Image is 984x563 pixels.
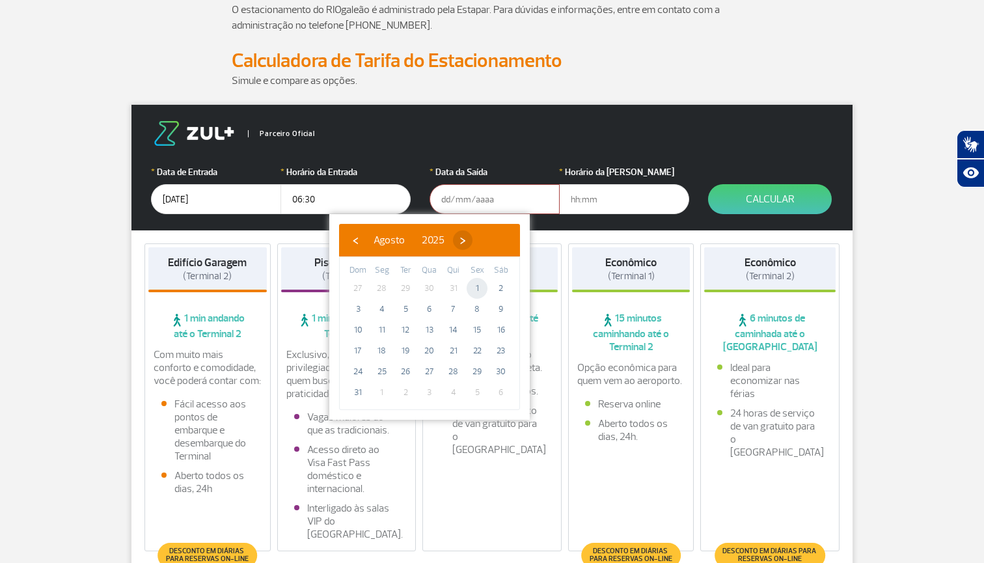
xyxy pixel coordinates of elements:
[704,312,836,353] span: 6 minutos de caminhada até o [GEOGRAPHIC_DATA]
[559,165,689,179] label: Horário da [PERSON_NAME]
[329,214,530,420] bs-datepicker-container: calendar
[467,278,487,299] span: 1
[717,407,823,459] li: 24 horas de serviço de van gratuito para o [GEOGRAPHIC_DATA]
[348,299,368,320] span: 3
[419,382,440,403] span: 3
[489,264,513,278] th: weekday
[161,469,254,495] li: Aberto todos os dias, 24h
[957,159,984,187] button: Abrir recursos assistivos.
[413,230,453,250] button: 2025
[430,184,560,214] input: dd/mm/aaaa
[232,73,752,89] p: Simule e compare as opções.
[746,270,795,282] span: (Terminal 2)
[374,234,405,247] span: Agosto
[232,49,752,73] h2: Calculadora de Tarifa do Estacionamento
[232,2,752,33] p: O estacionamento do RIOgaleão é administrado pela Estapar. Para dúvidas e informações, entre em c...
[443,299,464,320] span: 7
[148,312,267,340] span: 1 min andando até o Terminal 2
[286,348,407,400] p: Exclusivo, com localização privilegiada e ideal para quem busca conforto e praticidade.
[443,340,464,361] span: 21
[280,184,411,214] input: hh:mm
[346,230,365,250] button: ‹
[722,547,819,563] span: Desconto em diárias para reservas on-line
[372,340,392,361] span: 18
[151,121,237,146] img: logo-zul.png
[372,299,392,320] span: 4
[577,361,685,387] p: Opção econômica para quem vem ao aeroporto.
[957,130,984,159] button: Abrir tradutor de língua de sinais.
[443,320,464,340] span: 14
[281,312,413,340] span: 1 min andando até o Terminal 2
[430,165,560,179] label: Data da Saída
[395,361,416,382] span: 26
[395,340,416,361] span: 19
[717,361,823,400] li: Ideal para economizar nas férias
[467,340,487,361] span: 22
[164,547,251,563] span: Desconto em diárias para reservas on-line
[372,278,392,299] span: 28
[491,278,512,299] span: 2
[294,411,400,437] li: Vagas maiores do que as tradicionais.
[322,270,371,282] span: (Terminal 2)
[491,299,512,320] span: 9
[419,278,440,299] span: 30
[370,264,394,278] th: weekday
[151,184,281,214] input: dd/mm/aaaa
[348,340,368,361] span: 17
[453,230,472,250] button: ›
[346,232,472,245] bs-datepicker-navigation-view: ​ ​ ​
[348,382,368,403] span: 31
[443,361,464,382] span: 28
[294,443,400,495] li: Acesso direto ao Visa Fast Pass doméstico e internacional.
[491,382,512,403] span: 6
[608,270,655,282] span: (Terminal 1)
[491,320,512,340] span: 16
[395,278,416,299] span: 29
[585,417,677,443] li: Aberto todos os dias, 24h.
[465,264,489,278] th: weekday
[346,264,370,278] th: weekday
[467,299,487,320] span: 8
[348,361,368,382] span: 24
[348,278,368,299] span: 27
[441,264,465,278] th: weekday
[154,348,262,387] p: Com muito mais conforto e comodidade, você poderá contar com:
[419,361,440,382] span: 27
[418,264,442,278] th: weekday
[395,382,416,403] span: 2
[585,398,677,411] li: Reserva online
[443,382,464,403] span: 4
[294,502,400,541] li: Interligado às salas VIP do [GEOGRAPHIC_DATA].
[248,130,315,137] span: Parceiro Oficial
[168,256,247,269] strong: Edifício Garagem
[443,278,464,299] span: 31
[745,256,796,269] strong: Econômico
[439,404,545,456] li: 24 horas de serviço de van gratuito para o [GEOGRAPHIC_DATA]
[372,320,392,340] span: 11
[372,361,392,382] span: 25
[467,361,487,382] span: 29
[559,184,689,214] input: hh:mm
[708,184,832,214] button: Calcular
[419,299,440,320] span: 6
[372,382,392,403] span: 1
[957,130,984,187] div: Plugin de acessibilidade da Hand Talk.
[419,320,440,340] span: 13
[183,270,232,282] span: (Terminal 2)
[395,320,416,340] span: 12
[314,256,379,269] strong: Piso Premium
[394,264,418,278] th: weekday
[491,340,512,361] span: 23
[395,299,416,320] span: 5
[422,234,444,247] span: 2025
[467,320,487,340] span: 15
[491,361,512,382] span: 30
[161,398,254,463] li: Fácil acesso aos pontos de embarque e desembarque do Terminal
[572,312,690,353] span: 15 minutos caminhando até o Terminal 2
[365,230,413,250] button: Agosto
[151,165,281,179] label: Data de Entrada
[605,256,657,269] strong: Econômico
[588,547,674,563] span: Desconto em diárias para reservas on-line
